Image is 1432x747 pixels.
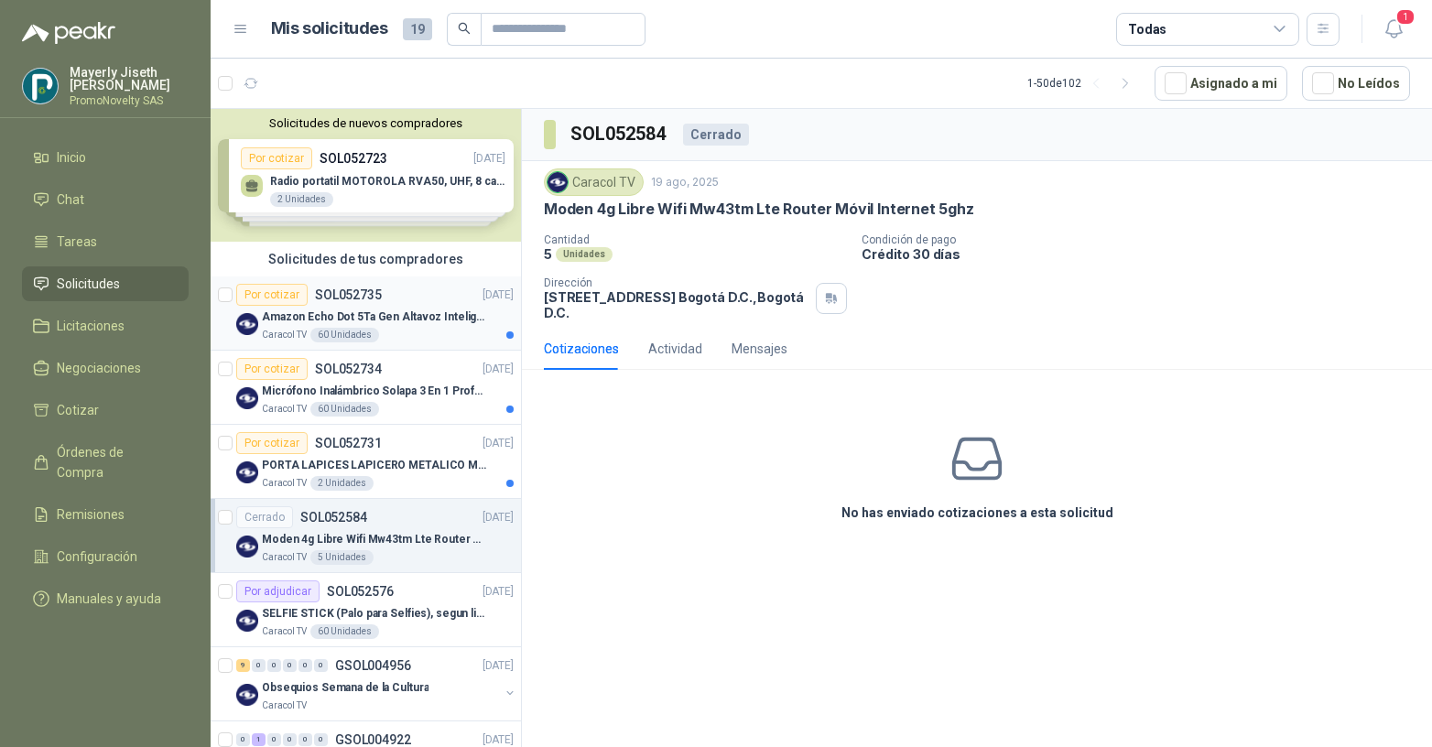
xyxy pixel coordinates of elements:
div: 0 [252,659,266,672]
p: Condición de pago [862,233,1425,246]
p: Moden 4g Libre Wifi Mw43tm Lte Router Móvil Internet 5ghz [544,200,974,219]
a: Remisiones [22,497,189,532]
p: SOL052731 [315,437,382,449]
div: 0 [298,733,312,746]
p: Cantidad [544,233,847,246]
p: PORTA LAPICES LAPICERO METALICO MALLA. IGUALES A LOS DEL LIK ADJUNTO [262,457,490,474]
a: Por cotizarSOL052731[DATE] Company LogoPORTA LAPICES LAPICERO METALICO MALLA. IGUALES A LOS DEL L... [211,425,521,499]
div: 60 Unidades [310,402,379,417]
p: 5 [544,246,552,262]
a: Órdenes de Compra [22,435,189,490]
div: Solicitudes de nuevos compradoresPor cotizarSOL052723[DATE] Radio portatil MOTOROLA RVA50, UHF, 8... [211,109,521,242]
h3: SOL052584 [570,120,668,148]
p: Dirección [544,276,808,289]
p: SOL052734 [315,363,382,375]
a: Cotizar [22,393,189,428]
div: Cotizaciones [544,339,619,359]
div: Todas [1128,19,1166,39]
a: Por cotizarSOL052735[DATE] Company LogoAmazon Echo Dot 5Ta Gen Altavoz Inteligente Alexa AzulCara... [211,276,521,351]
p: 19 ago, 2025 [651,174,719,191]
div: Solicitudes de tus compradores [211,242,521,276]
span: Órdenes de Compra [57,442,171,482]
a: Inicio [22,140,189,175]
span: search [458,22,471,35]
span: Configuración [57,547,137,567]
p: Caracol TV [262,402,307,417]
a: Solicitudes [22,266,189,301]
button: No Leídos [1302,66,1410,101]
img: Company Logo [236,610,258,632]
span: Remisiones [57,504,125,525]
div: Mensajes [732,339,787,359]
h3: No has enviado cotizaciones a esta solicitud [841,503,1113,523]
span: Tareas [57,232,97,252]
span: Solicitudes [57,274,120,294]
div: 0 [236,733,250,746]
div: 1 - 50 de 102 [1027,69,1140,98]
div: 0 [314,733,328,746]
button: Asignado a mi [1155,66,1287,101]
p: [DATE] [483,361,514,378]
div: Caracol TV [544,168,644,196]
button: 1 [1377,13,1410,46]
div: Unidades [556,247,613,262]
div: Actividad [648,339,702,359]
a: Tareas [22,224,189,259]
a: Chat [22,182,189,217]
img: Company Logo [236,387,258,409]
a: Configuración [22,539,189,574]
p: Crédito 30 días [862,246,1425,262]
p: Moden 4g Libre Wifi Mw43tm Lte Router Móvil Internet 5ghz [262,531,490,548]
a: CerradoSOL052584[DATE] Company LogoModen 4g Libre Wifi Mw43tm Lte Router Móvil Internet 5ghzCarac... [211,499,521,573]
a: Licitaciones [22,309,189,343]
span: 1 [1395,8,1416,26]
span: 19 [403,18,432,40]
p: Obsequios Semana de la Cultura [262,679,429,697]
p: SELFIE STICK (Palo para Selfies), segun link adjunto [262,605,490,622]
p: Caracol TV [262,698,307,713]
p: GSOL004956 [335,659,411,672]
span: Inicio [57,147,86,168]
p: Caracol TV [262,476,307,491]
p: [DATE] [483,583,514,601]
p: Amazon Echo Dot 5Ta Gen Altavoz Inteligente Alexa Azul [262,309,490,326]
p: Caracol TV [262,624,307,639]
div: 1 [252,733,266,746]
span: Negociaciones [57,358,141,378]
div: 0 [298,659,312,672]
span: Manuales y ayuda [57,589,161,609]
p: [DATE] [483,657,514,675]
p: Caracol TV [262,550,307,565]
div: 60 Unidades [310,624,379,639]
img: Company Logo [23,69,58,103]
div: Por adjudicar [236,580,320,602]
div: 0 [314,659,328,672]
div: Por cotizar [236,432,308,454]
div: 0 [283,733,297,746]
p: SOL052576 [327,585,394,598]
div: Por cotizar [236,358,308,380]
p: SOL052735 [315,288,382,301]
p: [DATE] [483,509,514,526]
p: Caracol TV [262,328,307,342]
a: 9 0 0 0 0 0 GSOL004956[DATE] Company LogoObsequios Semana de la CulturaCaracol TV [236,655,517,713]
div: 0 [283,659,297,672]
span: Licitaciones [57,316,125,336]
a: Por cotizarSOL052734[DATE] Company LogoMicrófono Inalámbrico Solapa 3 En 1 Profesional F11-2 X2Ca... [211,351,521,425]
p: GSOL004922 [335,733,411,746]
img: Company Logo [236,461,258,483]
img: Company Logo [236,684,258,706]
p: SOL052584 [300,511,367,524]
span: Chat [57,189,84,210]
div: 60 Unidades [310,328,379,342]
p: [DATE] [483,287,514,304]
img: Logo peakr [22,22,115,44]
p: Mayerly Jiseth [PERSON_NAME] [70,66,189,92]
div: Por cotizar [236,284,308,306]
a: Negociaciones [22,351,189,385]
div: 9 [236,659,250,672]
h1: Mis solicitudes [271,16,388,42]
p: [STREET_ADDRESS] Bogotá D.C. , Bogotá D.C. [544,289,808,320]
a: Manuales y ayuda [22,581,189,616]
img: Company Logo [236,313,258,335]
